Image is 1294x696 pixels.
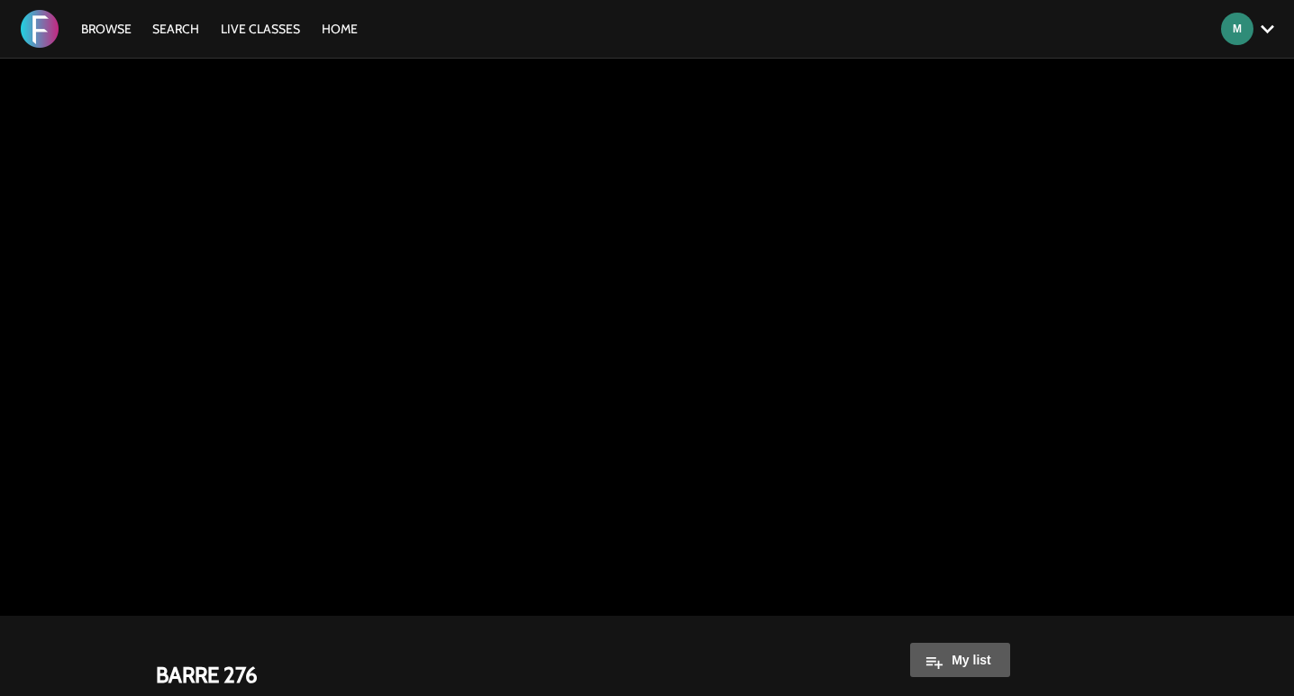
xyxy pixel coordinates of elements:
nav: Primary [72,20,368,38]
strong: BARRE 276 [156,661,258,689]
a: Browse [72,21,141,37]
img: FORMATION [21,10,59,48]
a: Search [143,21,208,37]
button: My list [910,643,1010,677]
a: LIVE CLASSES [212,21,309,37]
a: HOME [313,21,367,37]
